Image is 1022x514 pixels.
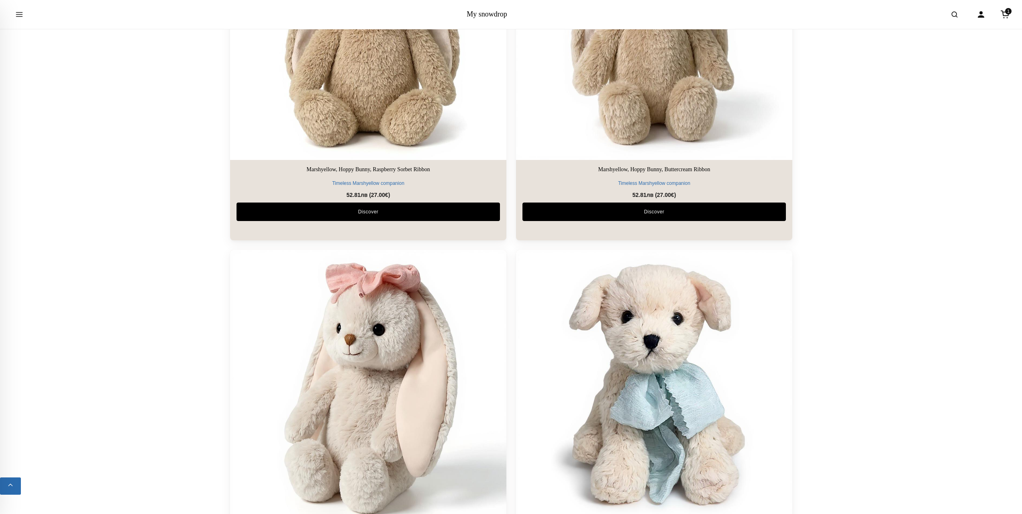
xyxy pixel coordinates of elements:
[1005,8,1012,14] span: 1
[657,192,674,198] span: 27.00
[360,192,367,198] span: лв
[8,3,31,26] button: Open menu
[385,192,388,198] span: €
[632,192,653,198] span: 52.81
[522,166,786,173] h3: Marshyellow, Hoppy Bunny, Buttercream Ribbon
[522,166,786,187] a: Marshyellow, Hoppy Bunny, Buttercream Ribbon Timeless Marshyellow companion
[972,6,990,23] a: Account
[369,192,390,198] span: ( )
[655,192,676,198] span: ( )
[646,192,653,198] span: лв
[371,192,388,198] span: 27.00
[237,180,500,187] p: Timeless Marshyellow companion
[346,192,367,198] span: 52.81
[522,180,786,187] p: Timeless Marshyellow companion
[671,192,674,198] span: €
[522,203,786,221] a: Discover Marshyellow, Hoppy Bunny, Buttercream Ribbon
[943,3,966,26] button: Open search
[467,10,507,18] a: My snowdrop
[237,203,500,221] a: Discover Marshyellow, Hoppy Bunny, Raspberry Sorbet Ribbon
[237,166,500,187] a: Marshyellow, Hoppy Bunny, Raspberry Sorbet Ribbon Timeless Marshyellow companion
[996,6,1014,23] a: Cart
[237,166,500,173] h3: Marshyellow, Hoppy Bunny, Raspberry Sorbet Ribbon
